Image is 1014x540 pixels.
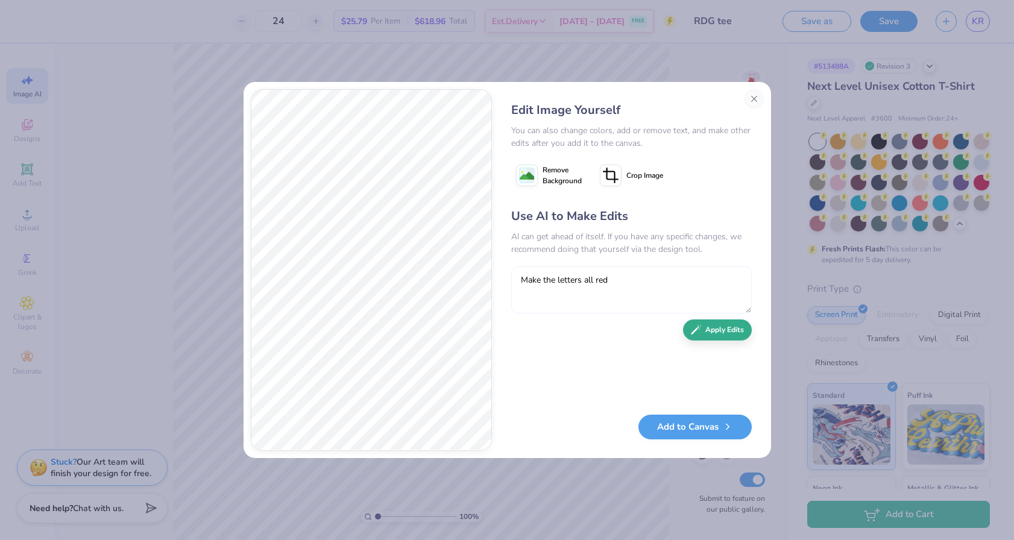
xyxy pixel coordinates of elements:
div: Edit Image Yourself [511,101,752,119]
div: AI can get ahead of itself. If you have any specific changes, we recommend doing that yourself vi... [511,230,752,256]
button: Close [745,89,764,108]
button: Remove Background [511,160,587,190]
button: Add to Canvas [638,415,752,439]
div: Use AI to Make Edits [511,207,752,225]
textarea: Make the letters all red [511,266,752,313]
span: Crop Image [626,170,663,181]
span: Remove Background [543,165,582,186]
button: Crop Image [595,160,670,190]
div: You can also change colors, add or remove text, and make other edits after you add it to the canvas. [511,124,752,149]
button: Apply Edits [683,319,752,341]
